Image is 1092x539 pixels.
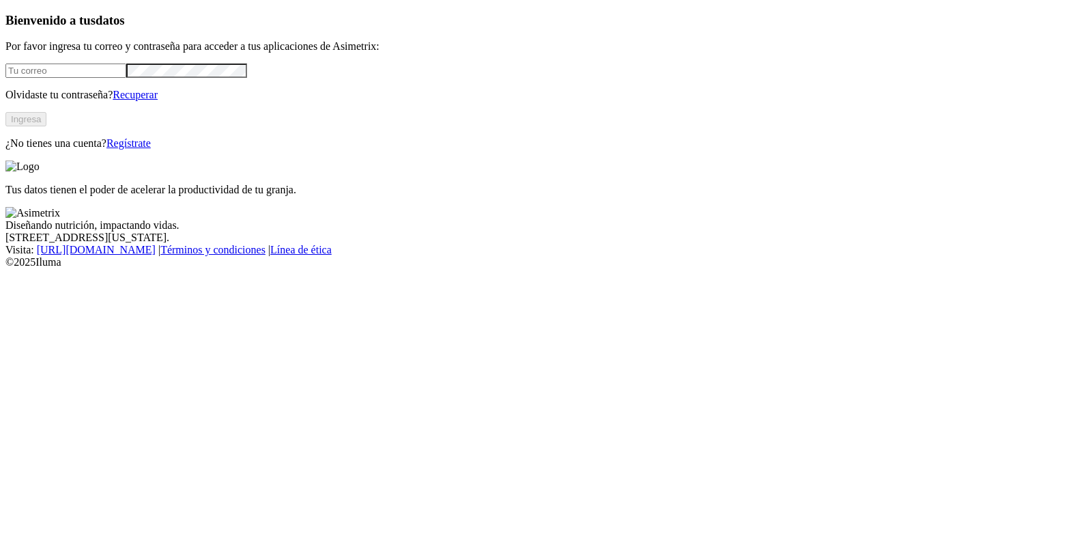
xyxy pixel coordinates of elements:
[5,244,1087,256] div: Visita : | |
[5,184,1087,196] p: Tus datos tienen el poder de acelerar la productividad de tu granja.
[5,112,46,126] button: Ingresa
[5,219,1087,232] div: Diseñando nutrición, impactando vidas.
[160,244,265,255] a: Términos y condiciones
[37,244,156,255] a: [URL][DOMAIN_NAME]
[5,64,126,78] input: Tu correo
[5,89,1087,101] p: Olvidaste tu contraseña?
[5,232,1087,244] div: [STREET_ADDRESS][US_STATE].
[106,137,151,149] a: Regístrate
[5,40,1087,53] p: Por favor ingresa tu correo y contraseña para acceder a tus aplicaciones de Asimetrix:
[5,137,1087,150] p: ¿No tienes una cuenta?
[5,161,40,173] img: Logo
[5,207,60,219] img: Asimetrix
[113,89,158,100] a: Recuperar
[96,13,125,27] span: datos
[5,256,1087,268] div: © 2025 Iluma
[5,13,1087,28] h3: Bienvenido a tus
[270,244,332,255] a: Línea de ética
